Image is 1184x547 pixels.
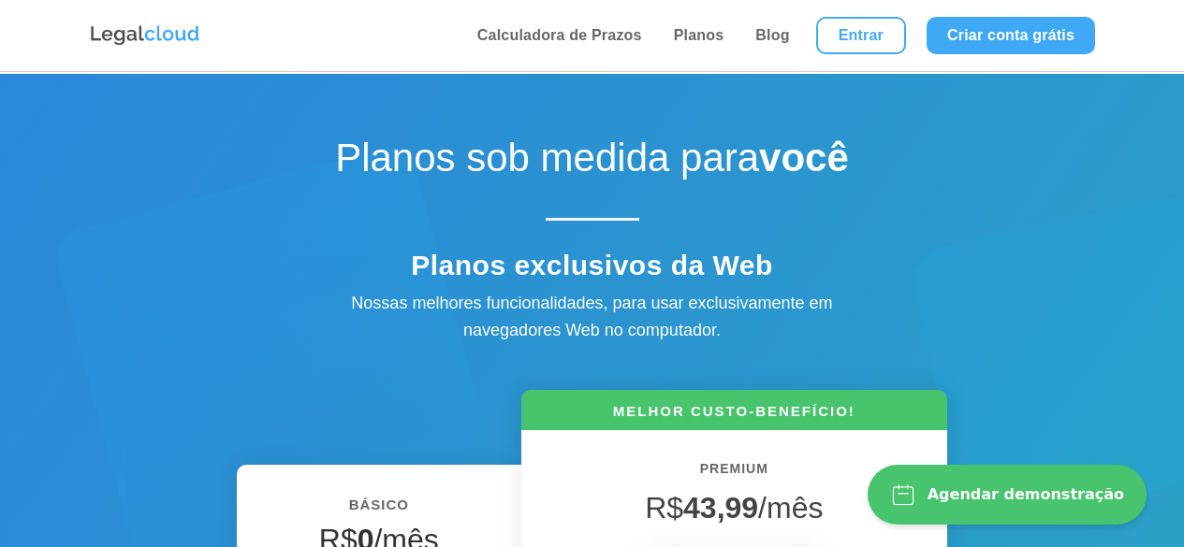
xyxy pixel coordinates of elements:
[521,401,947,430] h6: MELHOR CUSTO-BENEFÍCIO!
[549,458,919,490] h6: PREMIUM
[645,491,823,525] span: R$ /mês
[265,493,493,526] h6: BÁSICO
[265,135,920,191] h1: Planos sob medida para
[759,136,849,180] strong: você
[265,249,920,292] h4: Planos exclusivos da Web
[89,23,201,48] img: Logo da Legalcloud
[927,17,1095,54] a: Criar conta grátis
[683,491,758,525] strong: 43,99
[312,290,873,344] div: Nossas melhores funcionalidades, para usar exclusivamente em navegadores Web no computador.
[816,17,906,54] a: Entrar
